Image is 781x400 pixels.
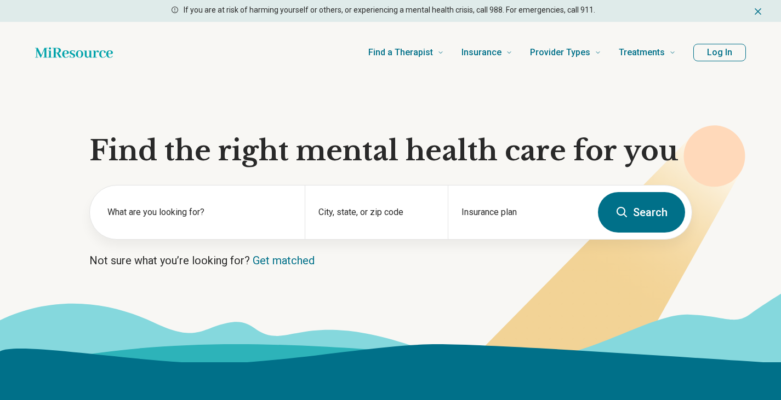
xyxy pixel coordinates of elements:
[253,254,315,267] a: Get matched
[619,45,665,60] span: Treatments
[530,31,601,74] a: Provider Types
[753,4,763,18] button: Dismiss
[619,31,676,74] a: Treatments
[461,31,512,74] a: Insurance
[89,253,692,268] p: Not sure what you’re looking for?
[461,45,501,60] span: Insurance
[184,4,595,16] p: If you are at risk of harming yourself or others, or experiencing a mental health crisis, call 98...
[368,31,444,74] a: Find a Therapist
[693,44,746,61] button: Log In
[107,206,292,219] label: What are you looking for?
[35,42,113,63] a: Home page
[598,192,685,233] button: Search
[530,45,590,60] span: Provider Types
[89,135,692,167] h1: Find the right mental health care for you
[368,45,433,60] span: Find a Therapist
